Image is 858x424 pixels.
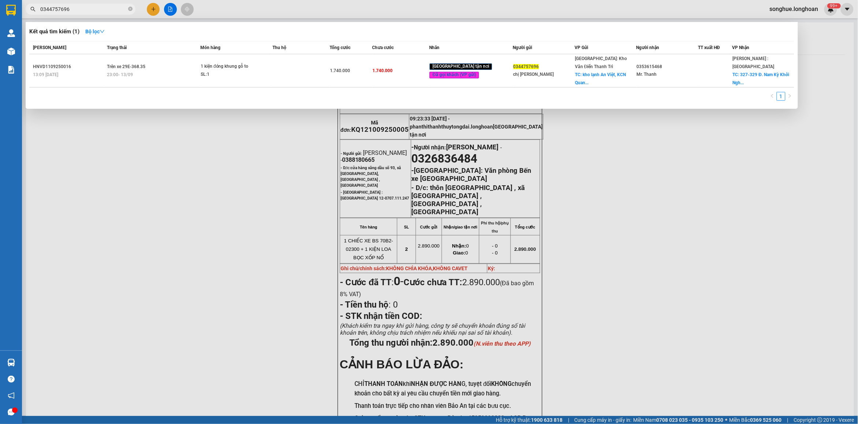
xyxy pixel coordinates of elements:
[637,63,698,71] div: 0353615468
[201,71,256,79] div: SL: 1
[100,29,105,34] span: down
[33,45,66,50] span: [PERSON_NAME]
[201,63,256,71] div: 1 kiện đóng khung gỗ to
[430,72,479,78] span: Đã gọi khách (VP gửi)
[777,92,785,101] li: 1
[8,376,15,383] span: question-circle
[575,56,627,69] span: [GEOGRAPHIC_DATA]: Kho Văn Điển Thanh Trì
[272,45,286,50] span: Thu hộ
[785,92,794,101] button: right
[107,72,133,77] span: 23:00 - 13/09
[777,92,785,100] a: 1
[200,45,220,50] span: Món hàng
[575,72,626,85] span: TC: kho lạnh An Việt, KCN Quan...
[698,45,720,50] span: TT xuất HĐ
[733,72,790,85] span: TC: 327-329 Đ. Nam Kỳ Khởi Ngh...
[636,45,660,50] span: Người nhận
[85,29,105,34] strong: Bộ lọc
[107,45,127,50] span: Trạng thái
[575,45,588,50] span: VP Gửi
[373,68,393,73] span: 1.740.000
[7,48,15,55] img: warehouse-icon
[79,26,111,37] button: Bộ lọcdown
[785,92,794,101] li: Next Page
[128,6,133,13] span: close-circle
[33,72,58,77] span: 13:09 [DATE]
[372,45,394,50] span: Chưa cước
[733,56,775,69] span: [PERSON_NAME] : [GEOGRAPHIC_DATA]
[33,63,105,71] div: HNVD1109250016
[330,68,350,73] span: 1.740.000
[788,94,792,98] span: right
[30,7,36,12] span: search
[513,45,532,50] span: Người gửi
[768,92,777,101] button: left
[430,63,492,70] span: [GEOGRAPHIC_DATA] tận nơi
[40,5,127,13] input: Tìm tên, số ĐT hoặc mã đơn
[768,92,777,101] li: Previous Page
[429,45,439,50] span: Nhãn
[29,28,79,36] h3: Kết quả tìm kiếm ( 1 )
[6,5,16,16] img: logo-vxr
[7,66,15,74] img: solution-icon
[7,29,15,37] img: warehouse-icon
[513,71,575,78] div: chị [PERSON_NAME]
[770,94,775,98] span: left
[8,392,15,399] span: notification
[128,7,133,11] span: close-circle
[732,45,750,50] span: VP Nhận
[513,64,539,69] span: 0344757696
[8,409,15,416] span: message
[7,359,15,367] img: warehouse-icon
[330,45,350,50] span: Tổng cước
[107,64,146,69] span: Trên xe 29E-368.35
[637,71,698,78] div: Mr. Thanh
